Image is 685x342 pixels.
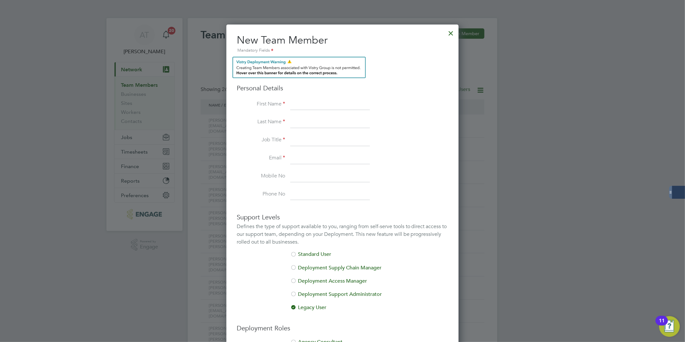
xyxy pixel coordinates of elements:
[237,278,448,291] li: Deployment Access Manager
[237,118,285,125] label: Last Name
[233,57,366,78] button: Team Members Vistry Reminder
[237,265,448,278] li: Deployment Supply Chain Manager
[237,191,285,197] label: Phone No
[237,324,448,332] h3: Deployment Roles
[237,223,448,246] div: Defines the type of support available to you, ranging from self-serve tools to direct access to o...
[237,57,448,92] h3: Personal Details
[237,173,285,179] label: Mobile No
[237,304,448,311] li: Legacy User
[659,321,665,329] div: 11
[237,213,448,221] h3: Support Levels
[237,251,448,264] li: Standard User
[237,34,448,54] h2: New Team Member
[237,136,285,143] label: Job Title
[237,155,285,161] label: Email
[237,291,448,304] li: Deployment Support Administrator
[237,101,285,107] label: First Name
[659,316,680,337] button: Open Resource Center, 11 new notifications
[237,47,448,54] div: Mandatory Fields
